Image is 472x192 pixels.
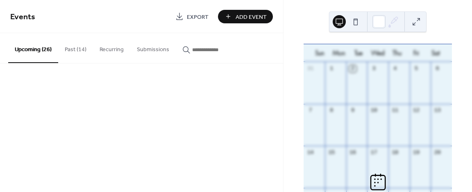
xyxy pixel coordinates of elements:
button: Upcoming (26) [8,33,58,63]
div: 1 [328,65,335,72]
div: 5 [413,65,420,72]
div: Sat [426,44,445,62]
span: Add Event [236,13,267,21]
button: Recurring [93,33,130,62]
div: 4 [391,65,399,72]
span: Events [10,9,35,25]
div: 31 [306,65,314,72]
div: 7 [306,107,314,114]
div: Wed [368,44,388,62]
div: 12 [413,107,420,114]
div: Thu [388,44,407,62]
div: 13 [433,107,441,114]
div: 2 [349,65,356,72]
span: Export [187,13,209,21]
div: 11 [391,107,399,114]
div: 14 [306,149,314,156]
div: 9 [349,107,356,114]
div: 8 [328,107,335,114]
div: 18 [391,149,399,156]
button: Submissions [130,33,176,62]
div: 19 [413,149,420,156]
div: 20 [433,149,441,156]
div: Sun [310,44,329,62]
div: 6 [433,65,441,72]
div: 10 [370,107,377,114]
button: Add Event [218,10,273,23]
div: Mon [329,44,349,62]
a: Export [169,10,215,23]
div: 17 [370,149,377,156]
button: Past (14) [58,33,93,62]
div: 3 [370,65,377,72]
div: 15 [328,149,335,156]
div: Tue [349,44,368,62]
div: 16 [349,149,356,156]
div: Fri [407,44,426,62]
